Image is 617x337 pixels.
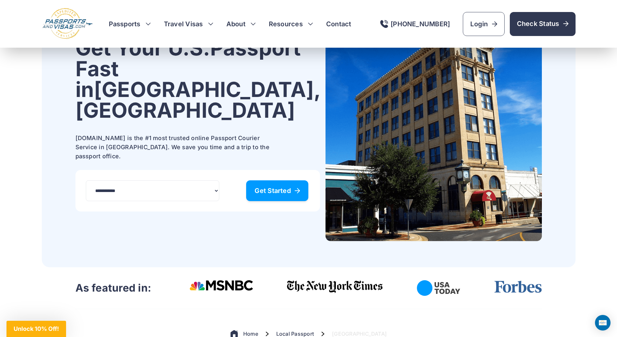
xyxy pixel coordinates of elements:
[470,19,497,29] span: Login
[226,19,246,29] a: About
[517,19,568,28] span: Check Status
[269,19,313,29] h3: Resources
[109,19,151,29] h3: Passports
[326,8,542,241] img: Get Your U.S. Passport Fast in Houston
[75,282,152,295] h3: As featured in:
[246,180,308,201] a: Get Started
[6,321,66,337] div: Unlock 10% Off!
[595,315,611,331] div: Open Intercom Messenger
[42,8,93,40] img: Logo
[287,280,383,293] img: The New York Times
[510,12,576,36] a: Check Status
[75,134,276,161] p: [DOMAIN_NAME] is the #1 most trusted online Passport Courier Service in [GEOGRAPHIC_DATA]. We sav...
[14,325,59,332] span: Unlock 10% Off!
[255,187,300,194] span: Get Started
[75,38,320,121] h1: Get Your U.S. Passport Fast in [GEOGRAPHIC_DATA], [GEOGRAPHIC_DATA]
[380,20,450,28] a: [PHONE_NUMBER]
[494,280,542,293] img: Forbes
[417,280,460,296] img: USA Today
[326,19,351,29] a: Contact
[164,19,213,29] h3: Travel Visas
[189,280,253,291] img: Msnbc
[463,12,504,36] a: Login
